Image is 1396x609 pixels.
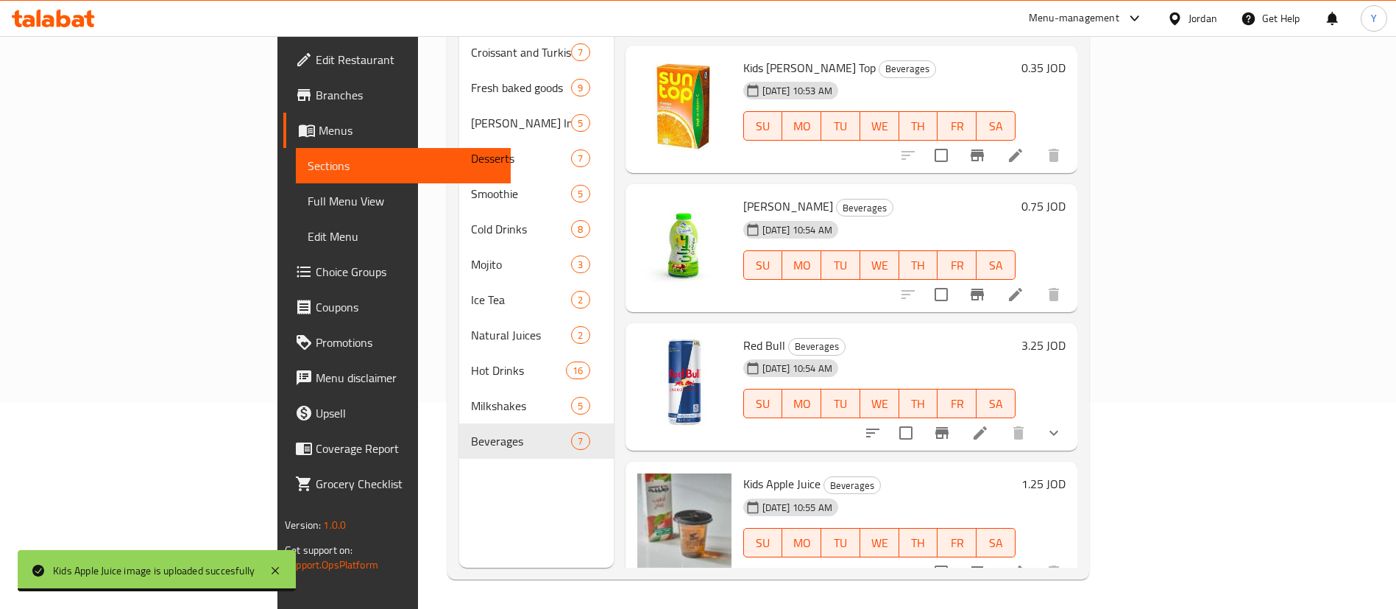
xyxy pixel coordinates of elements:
span: [PERSON_NAME] International Breakfast [471,114,572,132]
div: Hot Drinks [471,362,567,379]
span: MO [788,532,815,554]
a: Edit menu item [1007,286,1024,303]
span: Y [1371,10,1377,27]
button: MO [782,389,821,418]
a: Support.OpsPlatform [285,555,378,574]
span: Kids Apple Juice [743,473,821,495]
a: Sections [296,148,511,183]
img: Ayran Shanina [637,196,731,290]
span: WE [866,255,893,276]
span: 5 [572,399,589,413]
span: Red Bull [743,334,785,356]
button: TU [821,389,860,418]
span: 1.0.0 [323,515,346,535]
button: MO [782,250,821,280]
span: SA [982,393,1010,415]
h6: 1.25 JOD [1021,474,1066,494]
div: Beverages7 [459,423,614,459]
button: SA [977,250,1016,280]
h6: 0.35 JOD [1021,57,1066,78]
span: Grocery Checklist [316,475,499,493]
span: 2 [572,328,589,342]
button: delete [1036,138,1071,173]
div: Croissant and Turkish Simit sandwiches7 [459,35,614,70]
a: Edit menu item [1007,563,1024,581]
button: Branch-specific-item [960,277,995,312]
span: [DATE] 10:54 AM [757,223,838,237]
span: FR [943,116,971,137]
button: FR [938,389,977,418]
button: Branch-specific-item [924,415,960,451]
h6: 0.75 JOD [1021,196,1066,217]
button: TU [821,528,860,557]
a: Coverage Report [283,431,511,466]
button: WE [860,250,899,280]
div: Kids Apple Juice image is uploaded succesfully [53,563,255,579]
span: Beverages [879,60,935,77]
div: Cold Drinks [471,220,572,238]
div: items [571,256,589,273]
div: items [571,43,589,61]
span: FR [943,255,971,276]
a: Edit Menu [296,219,511,254]
span: Select to update [890,418,921,448]
div: Milkshakes5 [459,388,614,423]
div: Beverages [836,199,893,217]
span: Kids [PERSON_NAME] Top [743,57,876,79]
span: Beverages [824,477,880,494]
div: items [571,432,589,450]
span: Edit Menu [308,228,499,245]
div: Cold Drinks8 [459,211,614,247]
button: TU [821,250,860,280]
span: Beverages [837,200,893,217]
span: Select to update [926,140,957,171]
span: Croissant and Turkish Simit sandwiches [471,43,572,61]
button: TH [899,528,938,557]
button: SA [977,528,1016,557]
span: WE [866,116,893,137]
button: show more [1036,415,1071,451]
span: Coupons [316,298,499,316]
span: 16 [567,364,589,378]
div: items [571,79,589,96]
div: Arafa's International Breakfast [471,114,572,132]
a: Promotions [283,325,511,360]
h6: 3.25 JOD [1021,335,1066,356]
span: Branches [316,86,499,104]
div: Natural Juices2 [459,317,614,353]
a: Choice Groups [283,254,511,289]
span: 2 [572,293,589,307]
span: SU [750,116,777,137]
span: Beverages [471,432,572,450]
span: Edit Restaurant [316,51,499,68]
span: TH [905,255,932,276]
span: TH [905,532,932,554]
div: Fresh baked goods9 [459,70,614,105]
span: Promotions [316,334,499,351]
button: FR [938,528,977,557]
a: Edit Restaurant [283,42,511,77]
a: Menu disclaimer [283,360,511,395]
button: TU [821,111,860,141]
a: Branches [283,77,511,113]
button: MO [782,111,821,141]
button: delete [1036,277,1071,312]
div: Milkshakes [471,397,572,415]
span: Menu disclaimer [316,369,499,387]
div: items [571,114,589,132]
button: delete [1036,555,1071,590]
span: [PERSON_NAME] [743,195,833,217]
span: Natural Juices [471,326,572,344]
span: 5 [572,187,589,201]
span: 9 [572,81,589,95]
span: Desserts [471,149,572,167]
div: Hot Drinks16 [459,353,614,388]
a: Edit menu item [971,424,989,442]
button: delete [1001,415,1036,451]
div: Ice Tea [471,291,572,309]
span: Select to update [926,279,957,310]
div: Menu-management [1029,10,1119,27]
div: items [571,291,589,309]
span: 7 [572,152,589,166]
